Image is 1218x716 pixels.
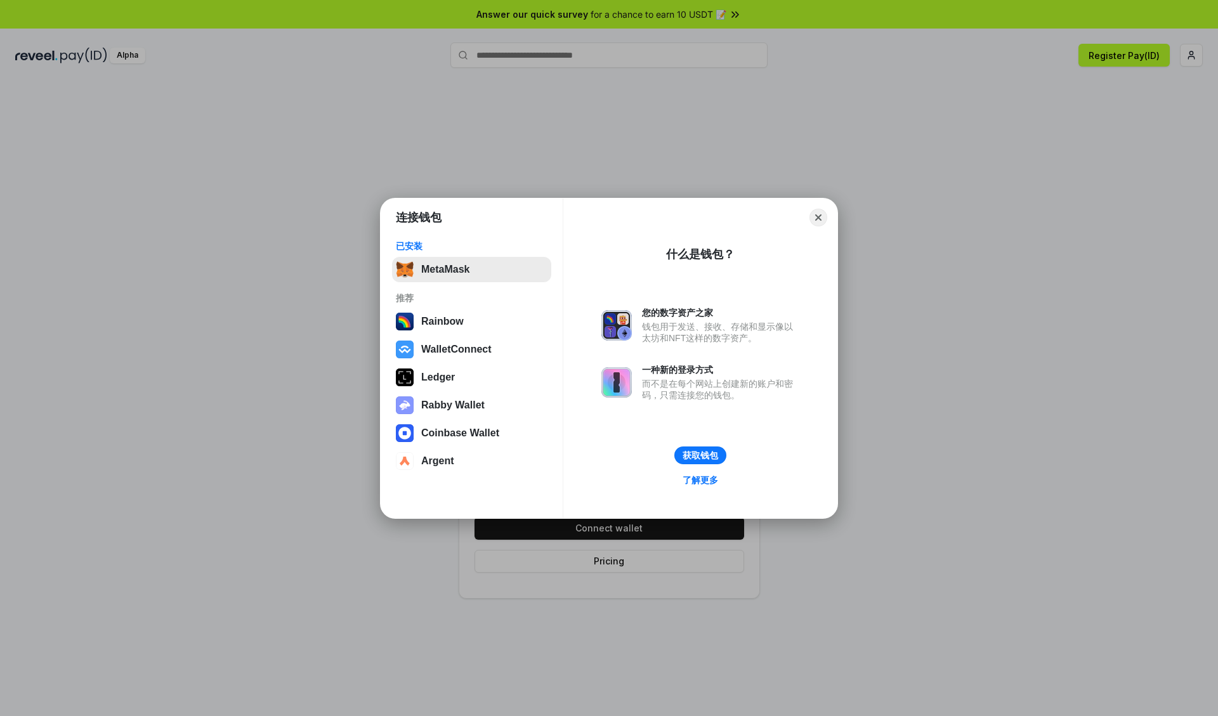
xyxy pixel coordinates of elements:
[396,240,547,252] div: 已安装
[421,400,485,411] div: Rabby Wallet
[396,210,442,225] h1: 连接钱包
[683,474,718,486] div: 了解更多
[675,472,726,488] a: 了解更多
[392,420,551,446] button: Coinbase Wallet
[421,455,454,467] div: Argent
[396,368,414,386] img: svg+xml,%3Csvg%20xmlns%3D%22http%3A%2F%2Fwww.w3.org%2F2000%2Fsvg%22%20width%3D%2228%22%20height%3...
[392,337,551,362] button: WalletConnect
[642,321,799,344] div: 钱包用于发送、接收、存储和显示像以太坊和NFT这样的数字资产。
[642,307,799,318] div: 您的数字资产之家
[392,257,551,282] button: MetaMask
[421,344,492,355] div: WalletConnect
[396,313,414,330] img: svg+xml,%3Csvg%20width%3D%22120%22%20height%3D%22120%22%20viewBox%3D%220%200%20120%20120%22%20fil...
[642,364,799,375] div: 一种新的登录方式
[396,396,414,414] img: svg+xml,%3Csvg%20xmlns%3D%22http%3A%2F%2Fwww.w3.org%2F2000%2Fsvg%22%20fill%3D%22none%22%20viewBox...
[392,448,551,474] button: Argent
[421,427,499,439] div: Coinbase Wallet
[642,378,799,401] div: 而不是在每个网站上创建新的账户和密码，只需连接您的钱包。
[396,424,414,442] img: svg+xml,%3Csvg%20width%3D%2228%22%20height%3D%2228%22%20viewBox%3D%220%200%2028%2028%22%20fill%3D...
[421,372,455,383] div: Ledger
[396,292,547,304] div: 推荐
[674,446,726,464] button: 获取钱包
[421,316,464,327] div: Rainbow
[396,261,414,278] img: svg+xml,%3Csvg%20fill%3D%22none%22%20height%3D%2233%22%20viewBox%3D%220%200%2035%2033%22%20width%...
[666,247,735,262] div: 什么是钱包？
[683,450,718,461] div: 获取钱包
[396,452,414,470] img: svg+xml,%3Csvg%20width%3D%2228%22%20height%3D%2228%22%20viewBox%3D%220%200%2028%2028%22%20fill%3D...
[809,209,827,226] button: Close
[601,367,632,398] img: svg+xml,%3Csvg%20xmlns%3D%22http%3A%2F%2Fwww.w3.org%2F2000%2Fsvg%22%20fill%3D%22none%22%20viewBox...
[396,341,414,358] img: svg+xml,%3Csvg%20width%3D%2228%22%20height%3D%2228%22%20viewBox%3D%220%200%2028%2028%22%20fill%3D...
[392,365,551,390] button: Ledger
[392,393,551,418] button: Rabby Wallet
[421,264,469,275] div: MetaMask
[601,310,632,341] img: svg+xml,%3Csvg%20xmlns%3D%22http%3A%2F%2Fwww.w3.org%2F2000%2Fsvg%22%20fill%3D%22none%22%20viewBox...
[392,309,551,334] button: Rainbow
